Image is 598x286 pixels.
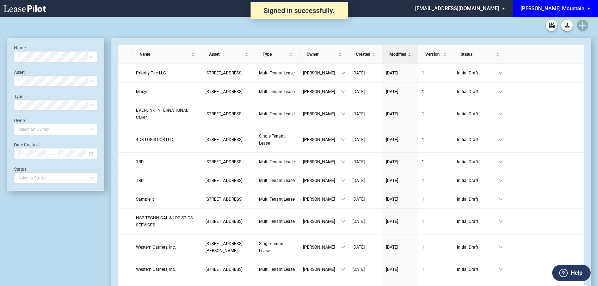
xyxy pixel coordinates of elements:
[136,108,188,120] span: EVERLINK INTERNATIONAL CORP
[418,45,454,64] th: Version
[205,137,242,142] span: 301 Broadway - Building 1A
[341,90,345,94] span: down
[457,110,499,117] span: Initial Draft
[50,151,55,156] span: swap-right
[136,89,148,94] span: Macys
[422,245,424,250] span: 1
[259,111,295,116] span: Multi Tenant Lease
[520,5,584,12] div: [PERSON_NAME] Mountain
[352,158,379,165] a: [DATE]
[136,69,198,77] a: Priority Tire LLC
[136,137,173,142] span: 4DS LOGISTICS LLC
[422,266,450,273] a: 1
[422,178,424,183] span: 1
[499,245,503,249] span: down
[14,45,26,50] label: Name
[352,178,365,183] span: [DATE]
[341,160,345,164] span: down
[205,267,242,272] span: 2220 91st Street - Lot 4
[386,178,398,183] span: [DATE]
[386,69,415,77] a: [DATE]
[205,110,252,117] a: [STREET_ADDRESS]
[14,118,26,123] label: Owner
[259,178,295,183] span: Multi Tenant Lease
[259,267,295,272] span: Multi Tenant Lease
[259,71,295,75] span: Multi Tenant Lease
[14,70,25,75] label: Asset
[352,159,365,164] span: [DATE]
[349,45,382,64] th: Created
[259,88,296,95] a: Multi Tenant Lease
[457,218,499,225] span: Initial Draft
[386,267,398,272] span: [DATE]
[422,158,450,165] a: 1
[425,51,442,58] span: Version
[499,160,503,164] span: down
[259,196,296,203] a: Multi Tenant Lease
[307,51,337,58] span: Owner
[386,244,415,251] a: [DATE]
[205,158,252,165] a: [STREET_ADDRESS]
[341,219,345,224] span: down
[389,51,406,58] span: Modified
[259,159,295,164] span: Multi Tenant Lease
[352,111,365,116] span: [DATE]
[457,177,499,184] span: Initial Draft
[132,45,202,64] th: Name
[352,266,379,273] a: [DATE]
[457,196,499,203] span: Initial Draft
[136,245,176,250] span: Western Carriers, Inc.
[263,51,288,58] span: Type
[136,215,193,227] span: NSE TECHNICAL & LOGISTICS SERVICES
[205,71,242,75] span: 4601 Bulls Bay Highway Building 100
[422,111,424,116] span: 1
[352,267,365,272] span: [DATE]
[259,241,285,253] span: Single Tenant Lease
[259,133,296,147] a: Single Tenant Lease
[259,158,296,165] a: Multi Tenant Lease
[499,138,503,142] span: down
[255,45,300,64] th: Type
[499,112,503,116] span: down
[382,45,418,64] th: Modified
[386,245,398,250] span: [DATE]
[341,71,345,75] span: down
[136,71,166,75] span: Priority Tire LLC
[205,196,252,203] a: [STREET_ADDRESS]
[303,196,341,203] span: [PERSON_NAME]
[136,196,198,203] a: Sample It
[303,244,341,251] span: [PERSON_NAME]
[136,107,198,121] a: EVERLINK INTERNATIONAL CORP
[546,20,557,31] a: Archive
[422,244,450,251] a: 1
[561,20,573,31] button: Download Blank Form
[454,45,506,64] th: Status
[300,45,349,64] th: Owner
[499,267,503,272] span: down
[422,89,424,94] span: 1
[352,89,365,94] span: [DATE]
[14,94,23,99] label: Type
[341,267,345,272] span: down
[352,71,365,75] span: [DATE]
[499,178,503,183] span: down
[571,268,582,278] label: Help
[422,196,450,203] a: 1
[341,112,345,116] span: down
[205,266,252,273] a: [STREET_ADDRESS]
[341,245,345,249] span: down
[386,89,398,94] span: [DATE]
[303,110,341,117] span: [PERSON_NAME]
[136,214,198,229] a: NSE TECHNICAL & LOGISTICS SERVICES
[136,178,144,183] span: TBD
[251,2,348,19] div: Signed in successfully.
[422,177,450,184] a: 1
[259,218,296,225] a: Multi Tenant Lease
[352,88,379,95] a: [DATE]
[136,266,198,273] a: Western Carriers, Inc.
[205,197,242,202] span: 10-16 Aquarium Drive
[14,167,26,172] label: Status
[352,218,379,225] a: [DATE]
[303,266,341,273] span: [PERSON_NAME]
[386,197,398,202] span: [DATE]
